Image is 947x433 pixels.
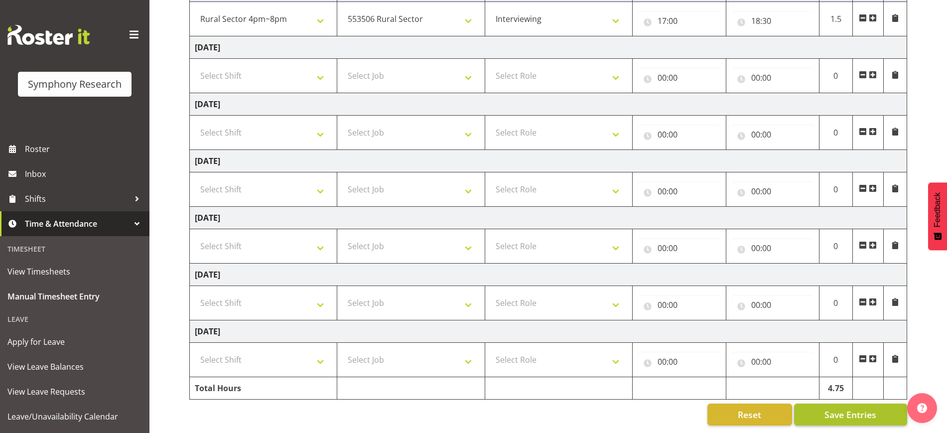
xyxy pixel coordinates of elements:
[2,379,147,404] a: View Leave Requests
[2,354,147,379] a: View Leave Balances
[2,259,147,284] a: View Timesheets
[28,77,122,92] div: Symphony Research
[819,59,852,93] td: 0
[2,329,147,354] a: Apply for Leave
[638,11,720,31] input: Click to select...
[25,191,130,206] span: Shifts
[819,116,852,150] td: 0
[190,264,907,286] td: [DATE]
[731,68,814,88] input: Click to select...
[190,36,907,59] td: [DATE]
[2,309,147,329] div: Leave
[819,343,852,377] td: 0
[25,166,144,181] span: Inbox
[824,408,876,421] span: Save Entries
[638,238,720,258] input: Click to select...
[2,404,147,429] a: Leave/Unavailability Calendar
[7,264,142,279] span: View Timesheets
[638,295,720,315] input: Click to select...
[25,216,130,231] span: Time & Attendance
[819,229,852,264] td: 0
[819,377,852,400] td: 4.75
[731,181,814,201] input: Click to select...
[933,192,942,227] span: Feedback
[731,11,814,31] input: Click to select...
[731,352,814,372] input: Click to select...
[707,404,792,426] button: Reset
[7,25,90,45] img: Rosterit website logo
[190,93,907,116] td: [DATE]
[7,384,142,399] span: View Leave Requests
[2,239,147,259] div: Timesheet
[7,289,142,304] span: Manual Timesheet Entry
[190,377,337,400] td: Total Hours
[819,172,852,207] td: 0
[25,142,144,156] span: Roster
[7,359,142,374] span: View Leave Balances
[190,320,907,343] td: [DATE]
[917,403,927,413] img: help-xxl-2.png
[7,334,142,349] span: Apply for Leave
[638,125,720,144] input: Click to select...
[2,284,147,309] a: Manual Timesheet Entry
[819,286,852,320] td: 0
[190,207,907,229] td: [DATE]
[928,182,947,250] button: Feedback - Show survey
[731,238,814,258] input: Click to select...
[190,150,907,172] td: [DATE]
[731,295,814,315] input: Click to select...
[7,409,142,424] span: Leave/Unavailability Calendar
[738,408,761,421] span: Reset
[794,404,907,426] button: Save Entries
[638,352,720,372] input: Click to select...
[819,2,852,36] td: 1.5
[638,181,720,201] input: Click to select...
[638,68,720,88] input: Click to select...
[731,125,814,144] input: Click to select...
